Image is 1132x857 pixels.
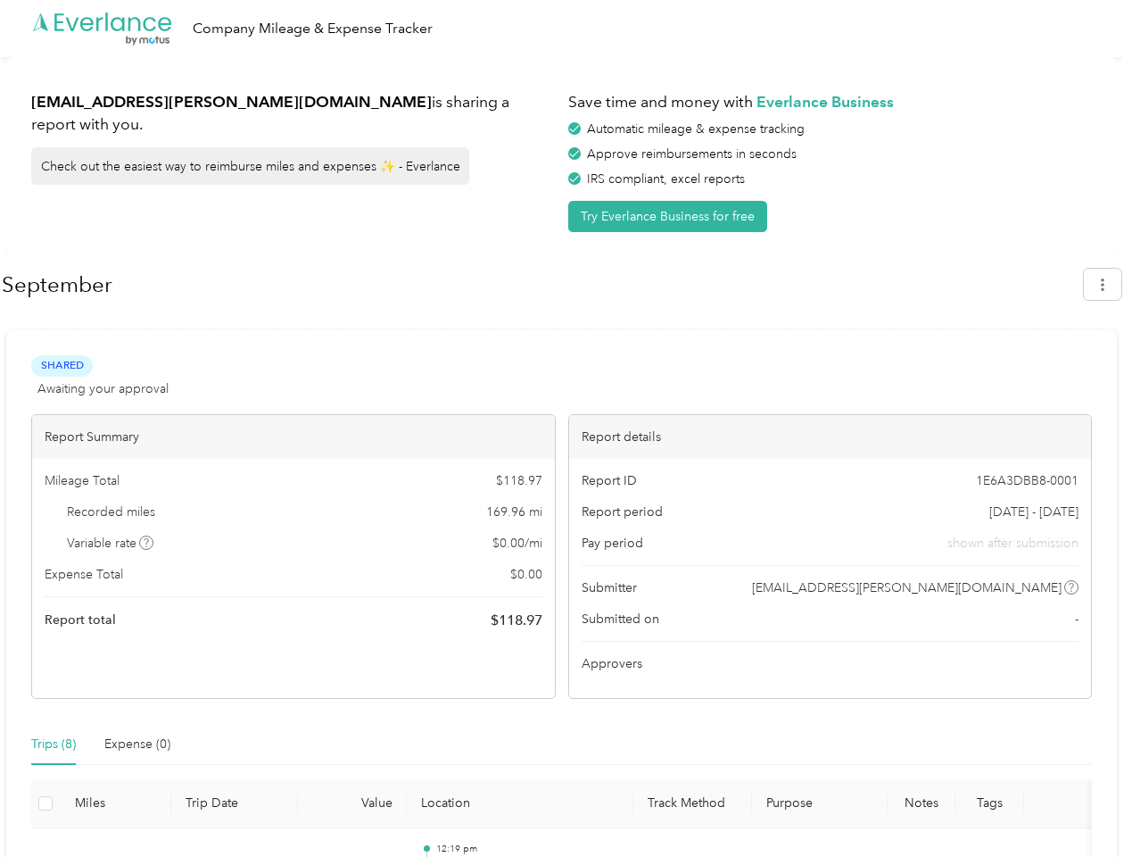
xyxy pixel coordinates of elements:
[989,503,1078,521] span: [DATE] - [DATE]
[947,534,1078,553] span: shown after submission
[171,779,298,828] th: Trip Date
[587,171,745,187] span: IRS compliant, excel reports
[61,779,171,828] th: Miles
[407,779,633,828] th: Location
[32,415,555,459] div: Report Summary
[752,578,1062,597] span: [EMAIL_ADDRESS][PERSON_NAME][DOMAIN_NAME]
[752,779,888,828] th: Purpose
[436,843,620,855] p: 12:19 pm
[582,578,637,597] span: Submitter
[45,565,123,584] span: Expense Total
[582,610,659,628] span: Submitted on
[2,263,1071,306] h1: September
[37,379,169,398] span: Awaiting your approval
[31,91,556,135] h1: is sharing a report with you.
[1075,610,1078,628] span: -
[633,779,751,828] th: Track Method
[568,91,1093,113] h1: Save time and money with
[582,471,637,490] span: Report ID
[298,779,407,828] th: Value
[67,503,155,521] span: Recorded miles
[31,147,469,185] div: Check out the easiest way to reimburse miles and expenses ✨ - Everlance
[496,471,542,490] span: $ 118.97
[582,534,643,553] span: Pay period
[569,415,1092,459] div: Report details
[976,471,1078,490] span: 1E6A3DBB8-0001
[31,92,432,111] strong: [EMAIL_ADDRESS][PERSON_NAME][DOMAIN_NAME]
[582,503,663,521] span: Report period
[31,735,76,754] div: Trips (8)
[486,503,542,521] span: 169.96 mi
[756,92,894,111] strong: Everlance Business
[104,735,170,754] div: Expense (0)
[491,610,542,631] span: $ 118.97
[45,611,116,629] span: Report total
[955,779,1023,828] th: Tags
[67,534,154,553] span: Variable rate
[587,146,797,162] span: Approve reimbursements in seconds
[587,121,805,137] span: Automatic mileage & expense tracking
[45,471,120,490] span: Mileage Total
[492,534,542,553] span: $ 0.00 / mi
[193,18,433,40] div: Company Mileage & Expense Tracker
[582,654,642,673] span: Approvers
[510,565,542,584] span: $ 0.00
[888,779,955,828] th: Notes
[31,355,93,376] span: Shared
[568,201,767,232] button: Try Everlance Business for free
